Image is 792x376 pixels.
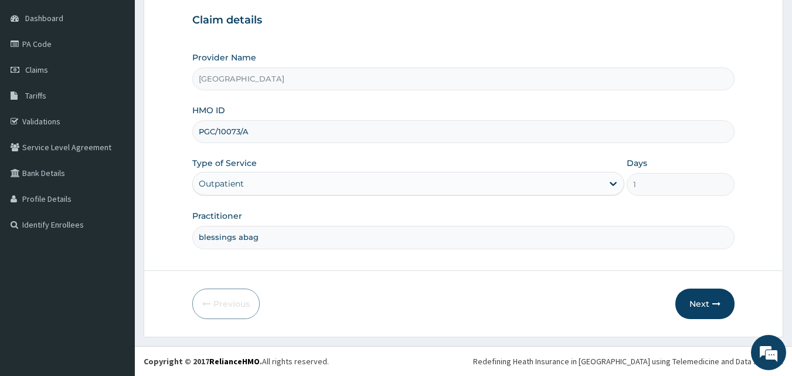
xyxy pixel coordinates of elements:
[22,59,47,88] img: d_794563401_company_1708531726252_794563401
[627,157,647,169] label: Days
[192,289,260,319] button: Previous
[199,178,244,189] div: Outpatient
[25,13,63,23] span: Dashboard
[192,104,225,116] label: HMO ID
[192,157,257,169] label: Type of Service
[192,226,735,249] input: Enter Name
[68,113,162,232] span: We're online!
[473,355,783,367] div: Redefining Heath Insurance in [GEOGRAPHIC_DATA] using Telemedicine and Data Science!
[6,251,223,292] textarea: Type your message and hit 'Enter'
[25,65,48,75] span: Claims
[192,210,242,222] label: Practitioner
[209,356,260,367] a: RelianceHMO
[192,6,220,34] div: Minimize live chat window
[675,289,735,319] button: Next
[144,356,262,367] strong: Copyright © 2017 .
[192,52,256,63] label: Provider Name
[61,66,197,81] div: Chat with us now
[25,90,46,101] span: Tariffs
[135,346,792,376] footer: All rights reserved.
[192,14,735,27] h3: Claim details
[192,120,735,143] input: Enter HMO ID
